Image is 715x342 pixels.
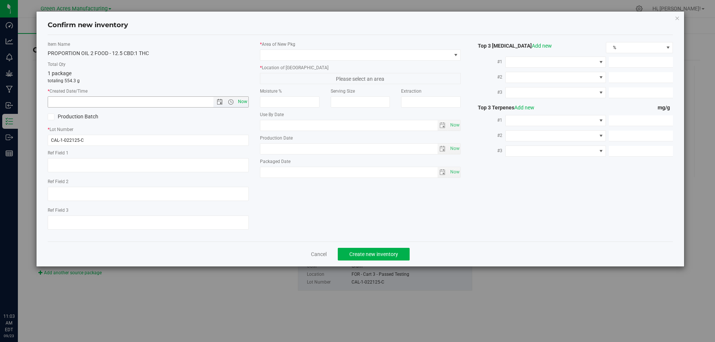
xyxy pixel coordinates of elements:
[472,144,505,157] label: #3
[514,105,534,111] a: Add new
[606,42,663,53] span: %
[260,111,461,118] label: Use By Date
[472,43,552,49] span: Top 3 [MEDICAL_DATA]
[48,61,249,68] label: Total Qty
[213,99,226,105] span: Open the date view
[48,41,249,48] label: Item Name
[48,88,249,95] label: Created Date/Time
[260,64,461,71] label: Location of [GEOGRAPHIC_DATA]
[401,88,461,95] label: Extraction
[472,86,505,99] label: #3
[472,55,505,68] label: #1
[48,20,128,30] h4: Confirm new inventory
[472,129,505,142] label: #2
[48,207,249,214] label: Ref Field 3
[448,167,460,178] span: select
[658,105,673,111] span: mg/g
[472,114,505,127] label: #1
[260,88,320,95] label: Moisture %
[448,144,460,154] span: select
[438,144,448,154] span: select
[448,143,461,154] span: Set Current date
[224,99,237,105] span: Open the time view
[472,70,505,84] label: #2
[311,250,327,258] a: Cancel
[438,120,448,131] span: select
[331,88,390,95] label: Serving Size
[48,150,249,156] label: Ref Field 1
[48,126,249,133] label: Lot Number
[260,41,461,48] label: Area of New Pkg
[338,248,410,261] button: Create new inventory
[472,105,534,111] span: Top 3 Terpenes
[260,158,461,165] label: Packaged Date
[48,77,249,84] p: totaling 554.3 g
[48,113,143,121] label: Production Batch
[438,167,448,178] span: select
[48,49,249,57] div: PROPORTION OIL 2 FOOD - 12.5 CBD:1 THC
[48,178,249,185] label: Ref Field 2
[48,70,71,76] span: 1 package
[532,43,552,49] a: Add new
[349,251,398,257] span: Create new inventory
[448,120,460,131] span: select
[448,120,461,131] span: Set Current date
[260,135,461,141] label: Production Date
[236,96,249,107] span: Set Current date
[260,73,461,84] span: Please select an area
[448,167,461,178] span: Set Current date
